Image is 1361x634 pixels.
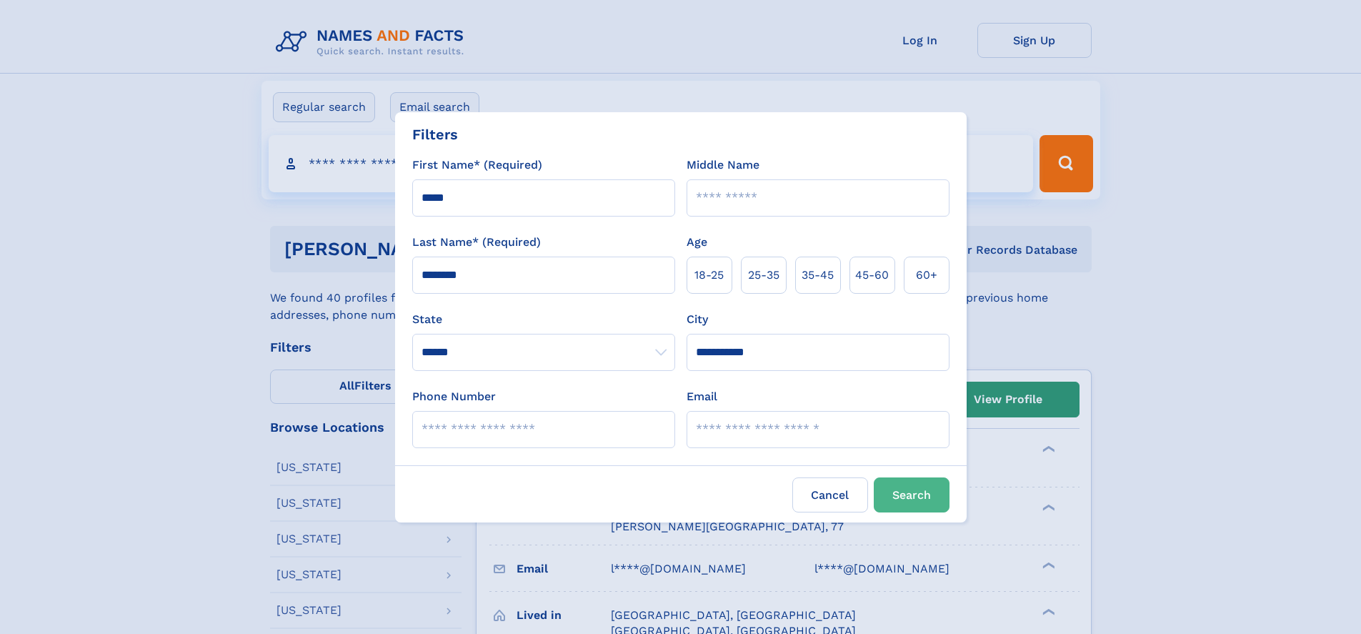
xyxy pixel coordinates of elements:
label: Cancel [792,477,868,512]
span: 35‑45 [802,267,834,284]
span: 18‑25 [694,267,724,284]
label: Last Name* (Required) [412,234,541,251]
div: Filters [412,124,458,145]
label: Phone Number [412,388,496,405]
span: 25‑35 [748,267,779,284]
label: State [412,311,675,328]
label: Email [687,388,717,405]
label: Middle Name [687,157,759,174]
label: Age [687,234,707,251]
span: 60+ [916,267,937,284]
button: Search [874,477,949,512]
label: City [687,311,708,328]
label: First Name* (Required) [412,157,542,174]
span: 45‑60 [855,267,889,284]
